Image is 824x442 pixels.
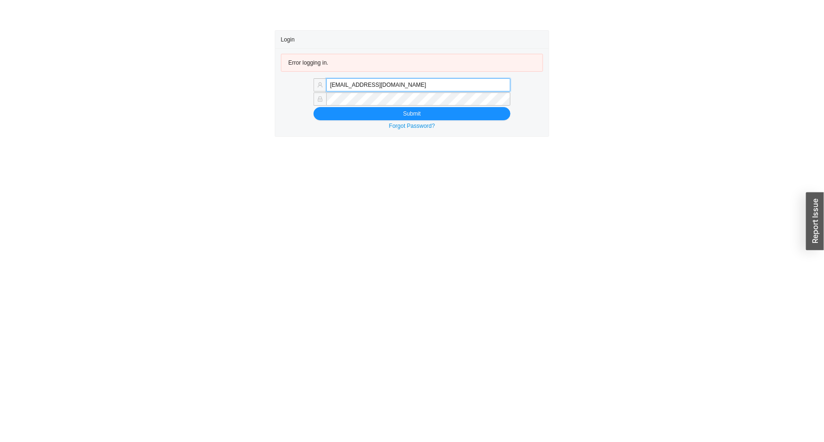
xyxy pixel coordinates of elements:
[326,78,510,92] input: Email
[314,107,510,120] button: Submit
[289,58,536,67] div: Error logging in.
[317,82,323,88] span: user
[281,31,544,48] div: Login
[389,123,435,129] a: Forgot Password?
[317,96,323,102] span: lock
[403,109,421,118] span: Submit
